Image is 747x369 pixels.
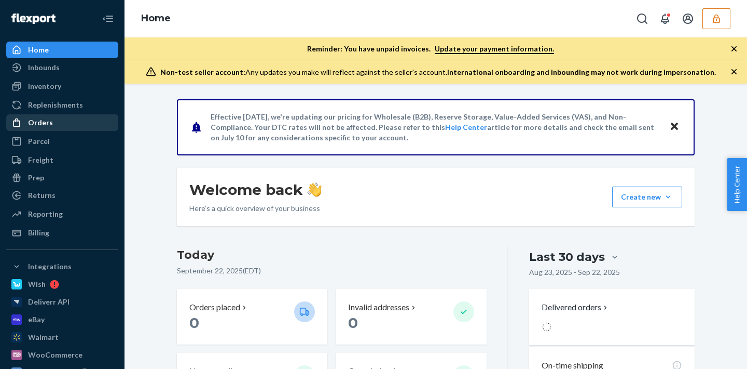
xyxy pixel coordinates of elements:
[160,67,716,77] div: Any updates you make will reflect against the seller's account.
[435,44,554,54] a: Update your payment information.
[177,289,327,345] button: Orders placed 0
[6,114,118,131] a: Orders
[6,294,118,310] a: Deliverr API
[6,169,118,186] a: Prep
[529,267,620,278] p: Aug 23, 2025 - Sep 22, 2025
[28,332,59,342] div: Walmart
[6,97,118,113] a: Replenishments
[6,152,118,168] a: Freight
[189,203,322,214] p: Here’s a quick overview of your business
[211,112,659,143] p: Effective [DATE], we're updating our pricing for Wholesale (B2B), Reserve Storage, Value-Added Se...
[22,7,59,17] span: Support
[28,209,63,219] div: Reporting
[28,314,45,325] div: eBay
[6,225,118,241] a: Billing
[542,301,610,313] button: Delivered orders
[28,173,44,183] div: Prep
[307,44,554,54] p: Reminder: You have unpaid invoices.
[6,187,118,204] a: Returns
[28,45,49,55] div: Home
[307,182,322,197] img: hand-wave emoji
[348,314,358,332] span: 0
[6,206,118,222] a: Reporting
[189,314,199,332] span: 0
[668,120,681,135] button: Close
[727,158,747,211] button: Help Center
[28,100,83,110] div: Replenishments
[6,133,118,150] a: Parcel
[445,123,487,131] a: Help Center
[529,249,605,265] div: Last 30 days
[6,59,118,76] a: Inbounds
[348,301,409,313] p: Invalid addresses
[6,311,118,328] a: eBay
[6,276,118,293] a: Wish
[28,261,72,272] div: Integrations
[6,347,118,363] a: WooCommerce
[28,117,53,128] div: Orders
[612,187,682,207] button: Create new
[28,155,53,165] div: Freight
[28,297,70,307] div: Deliverr API
[28,62,60,73] div: Inbounds
[632,8,653,29] button: Open Search Box
[189,301,240,313] p: Orders placed
[28,190,56,201] div: Returns
[98,8,118,29] button: Close Navigation
[177,266,487,276] p: September 22, 2025 ( EDT )
[336,289,486,345] button: Invalid addresses 0
[11,14,56,24] img: Flexport logo
[189,180,322,199] h1: Welcome back
[655,8,675,29] button: Open notifications
[177,247,487,263] h3: Today
[28,136,50,147] div: Parcel
[28,81,61,91] div: Inventory
[6,42,118,58] a: Home
[6,258,118,275] button: Integrations
[133,4,179,34] ol: breadcrumbs
[160,68,245,76] span: Non-test seller account:
[677,8,698,29] button: Open account menu
[28,228,49,238] div: Billing
[28,279,46,289] div: Wish
[447,68,716,76] span: International onboarding and inbounding may not work during impersonation.
[28,350,82,360] div: WooCommerce
[6,78,118,95] a: Inventory
[6,329,118,346] a: Walmart
[141,12,171,24] a: Home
